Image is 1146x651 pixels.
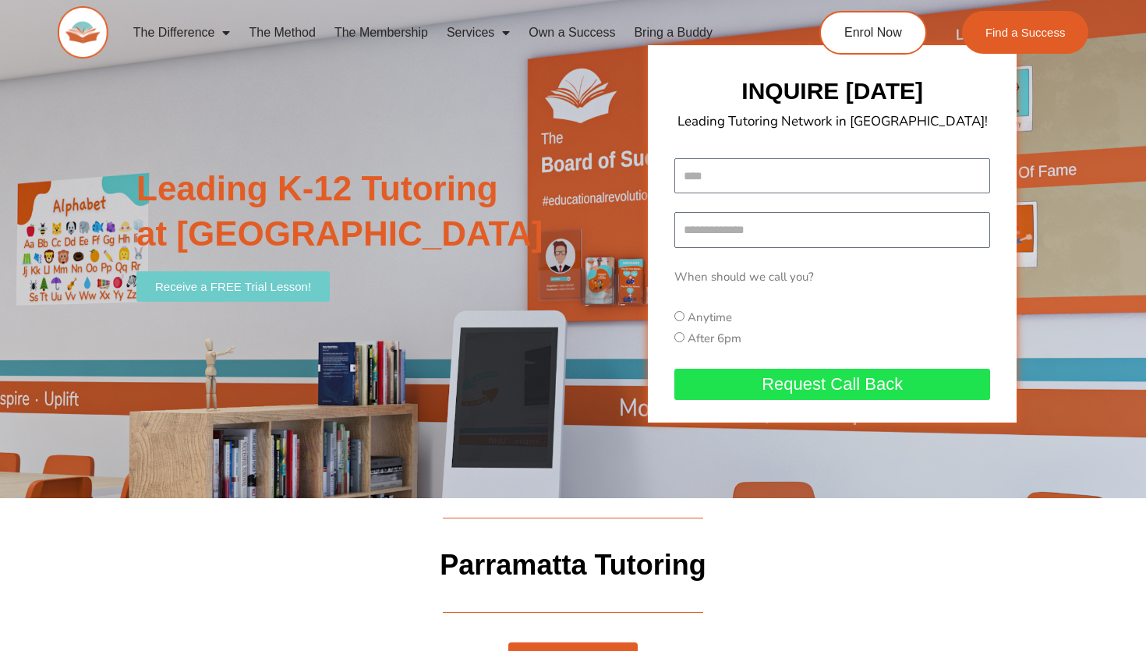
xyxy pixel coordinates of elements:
span: Find a Success [985,27,1066,38]
a: Bring a Buddy [624,15,722,51]
a: Own a Success [519,15,624,51]
a: The Method [239,15,324,51]
label: After 6pm [688,331,741,346]
a: The Membership [325,15,437,51]
a: Receive a FREE Trial Lesson! [136,271,330,302]
h2: INQUIRE [DATE] [656,76,1010,106]
p: Leading Tutoring Network in [GEOGRAPHIC_DATA]! [644,109,1021,134]
h2: Leading K-12 Tutoring at [GEOGRAPHIC_DATA] [136,166,640,255]
span: Enrol Now [844,27,902,39]
a: Enrol Now [819,11,927,55]
span: Request Call Back [762,376,903,393]
a: Find a Success [962,11,1089,54]
nav: Menu [124,15,761,51]
span: Receive a FREE Trial Lesson! [155,281,311,292]
button: Request Call Back [674,369,990,400]
form: New Form [674,158,990,419]
label: Anytime [688,310,732,325]
a: The Difference [124,15,240,51]
div: When should we call you? [670,267,994,288]
h1: Parramatta Tutoring [8,546,1138,585]
a: Services [437,15,519,51]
